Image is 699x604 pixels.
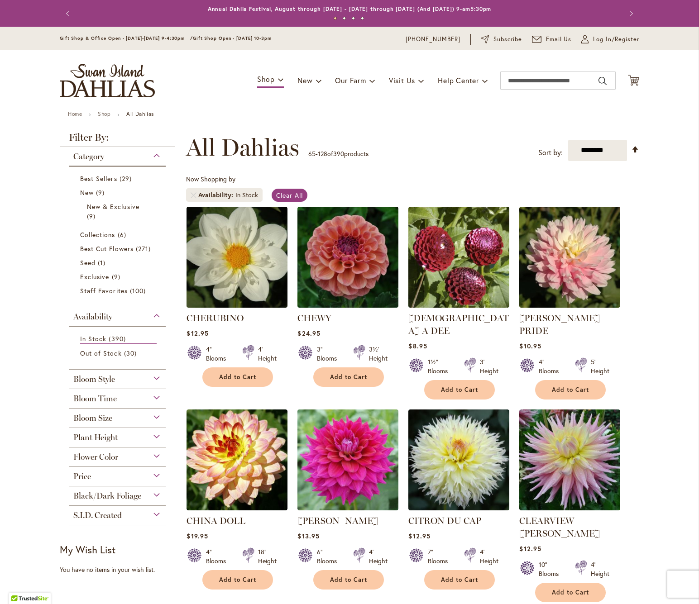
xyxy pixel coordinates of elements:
span: Clear All [276,191,303,200]
span: 1 [98,258,108,267]
div: 3" Blooms [317,345,342,363]
a: Log In/Register [581,35,639,44]
span: 128 [318,149,327,158]
button: Add to Cart [202,570,273,590]
span: Seed [80,258,96,267]
a: Shop [98,110,110,117]
span: All Dahlias [186,134,299,161]
span: Exclusive [80,272,109,281]
div: 18" Height [258,547,277,566]
button: Add to Cart [535,380,606,399]
a: [DEMOGRAPHIC_DATA] A DEE [408,313,509,336]
div: 4" Blooms [206,547,231,566]
a: Staff Favorites [80,286,157,295]
span: Flower Color [73,452,118,462]
span: Subscribe [493,35,522,44]
span: $12.95 [519,544,541,553]
label: Sort by: [538,144,563,161]
button: 1 of 4 [334,17,337,20]
a: Annual Dahlia Festival, August through [DATE] - [DATE] through [DATE] (And [DATE]) 9-am5:30pm [208,5,492,12]
span: 9 [112,272,123,281]
strong: All Dahlias [126,110,154,117]
span: Price [73,471,91,481]
iframe: Launch Accessibility Center [7,572,32,597]
span: Bloom Style [73,374,115,384]
img: CHILSON'S PRIDE [519,207,620,308]
div: 3½' Height [369,345,388,363]
a: Best Cut Flowers [80,244,157,253]
div: 6" Blooms [317,547,342,566]
div: 4' Height [258,345,277,363]
img: CITRON DU CAP [408,409,509,510]
a: CHERUBINO [187,313,244,323]
button: Add to Cart [424,570,495,590]
a: CHEWY [297,313,331,323]
img: CHINA DOLL [187,409,287,510]
a: CHERUBINO [187,301,287,309]
span: 65 [308,149,316,158]
span: Collections [80,230,115,239]
span: 100 [130,286,148,295]
a: Clear All [272,189,307,202]
span: $13.95 [297,532,319,540]
a: New &amp; Exclusive [87,202,150,221]
a: CITRON DU CAP [408,504,509,512]
div: 4' Height [591,560,609,578]
span: Log In/Register [593,35,639,44]
a: Home [68,110,82,117]
button: 4 of 4 [361,17,364,20]
div: You have no items in your wish list. [60,565,181,574]
a: Subscribe [481,35,522,44]
img: CHEWY [297,207,398,308]
a: store logo [60,64,155,97]
span: Help Center [438,76,479,85]
button: Add to Cart [313,367,384,387]
span: Availability [73,312,112,322]
a: CHICK A DEE [408,301,509,309]
span: In Stock [80,334,106,343]
a: Best Sellers [80,174,157,183]
span: 271 [136,244,153,253]
a: CHLOE JANAE [297,504,398,512]
span: 9 [96,188,107,197]
a: Seed [80,258,157,267]
span: Staff Favorites [80,286,128,295]
span: Add to Cart [330,373,367,381]
span: 390 [109,334,128,343]
span: Add to Cart [441,576,478,584]
div: 7" Blooms [428,547,453,566]
span: New [297,76,312,85]
span: Out of Stock [80,349,122,357]
div: In Stock [235,190,258,200]
span: 6 [118,230,129,239]
span: New & Exclusive [87,202,139,211]
strong: Filter By: [60,133,175,147]
span: Bloom Size [73,413,112,423]
span: Visit Us [389,76,415,85]
span: $12.95 [187,329,208,338]
a: Remove Availability In Stock [191,192,196,198]
span: Availability [198,190,235,200]
a: CHINA DOLL [187,515,245,526]
span: $10.95 [519,342,541,350]
div: 5' Height [591,357,609,376]
a: CHEWY [297,301,398,309]
span: Add to Cart [219,373,256,381]
span: $8.95 [408,342,427,350]
div: 4" Blooms [539,357,564,376]
a: CHINA DOLL [187,504,287,512]
span: Shop [257,74,275,84]
span: Black/Dark Foliage [73,491,141,501]
span: Email Us [546,35,572,44]
span: Gift Shop Open - [DATE] 10-3pm [193,35,272,41]
span: Best Cut Flowers [80,244,134,253]
span: Category [73,152,104,162]
span: Add to Cart [219,576,256,584]
span: Plant Height [73,433,118,442]
a: CLEARVIEW [PERSON_NAME] [519,515,600,539]
span: Best Sellers [80,174,117,183]
strong: My Wish List [60,543,115,556]
button: Add to Cart [535,583,606,602]
a: New [80,188,157,197]
a: [PERSON_NAME] PRIDE [519,313,600,336]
